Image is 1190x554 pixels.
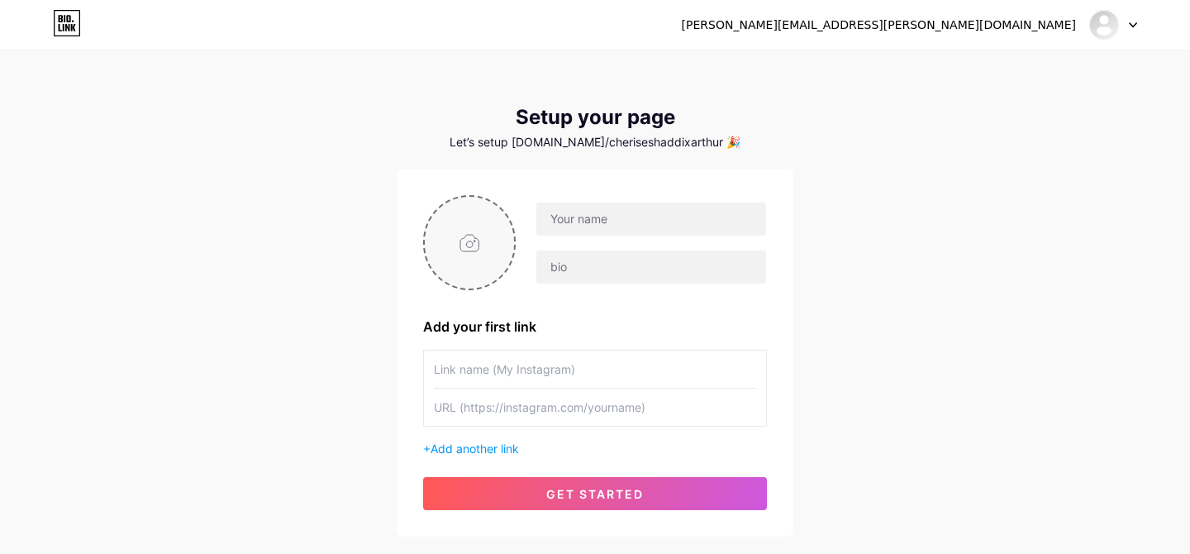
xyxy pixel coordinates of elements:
[431,442,519,456] span: Add another link
[423,317,767,337] div: Add your first link
[434,389,756,426] input: URL (https://instagram.com/yourname)
[536,203,766,236] input: Your name
[536,251,766,284] input: bio
[546,487,644,501] span: get started
[1088,9,1120,41] img: Cherise Shaddix Arthur
[423,440,767,457] div: +
[397,106,793,129] div: Setup your page
[682,17,1076,34] div: [PERSON_NAME][EMAIL_ADDRESS][PERSON_NAME][DOMAIN_NAME]
[434,351,756,388] input: Link name (My Instagram)
[423,477,767,510] button: get started
[397,136,793,149] div: Let’s setup [DOMAIN_NAME]/cheriseshaddixarthur 🎉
